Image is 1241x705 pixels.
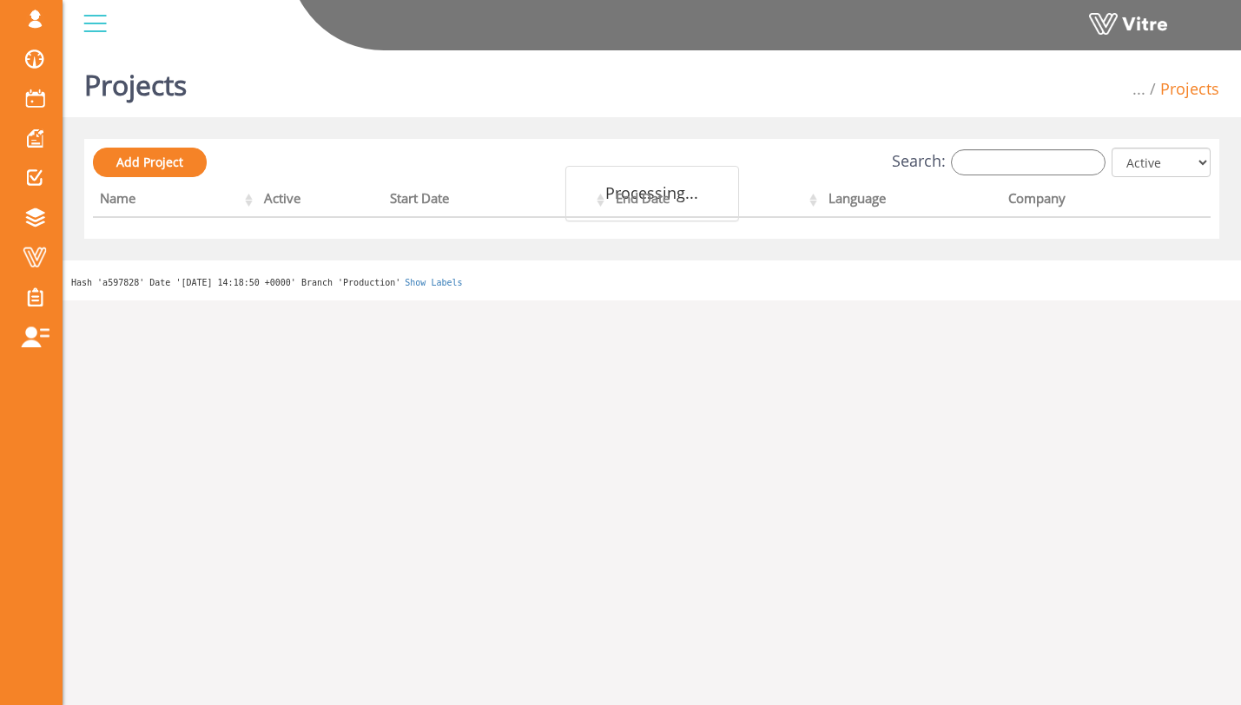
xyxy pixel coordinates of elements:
span: Add Project [116,154,183,170]
input: Search: [951,149,1106,175]
th: Name [93,185,257,218]
th: Start Date [383,185,608,218]
span: ... [1132,78,1145,99]
a: Add Project [93,148,207,177]
div: Processing... [565,166,739,221]
li: Projects [1145,78,1219,101]
th: Language [822,185,1002,218]
h1: Projects [84,43,187,117]
th: Active [257,185,384,218]
th: End Date [609,185,822,218]
label: Search: [892,149,1106,175]
th: Company [1001,185,1177,218]
a: Show Labels [405,278,462,287]
span: Hash 'a597828' Date '[DATE] 14:18:50 +0000' Branch 'Production' [71,278,400,287]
